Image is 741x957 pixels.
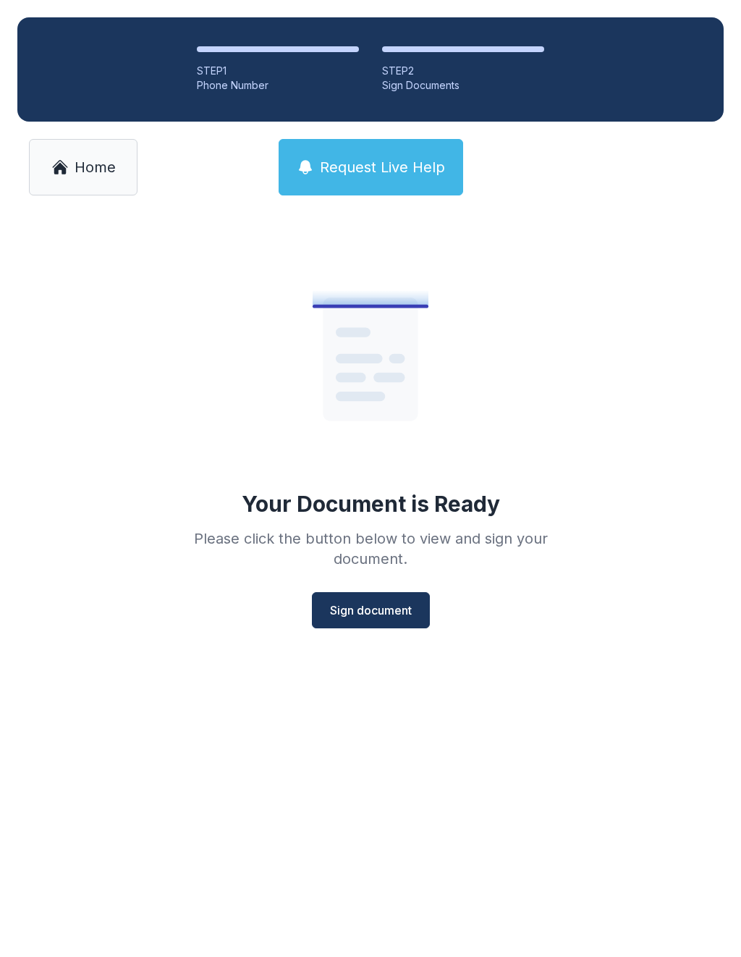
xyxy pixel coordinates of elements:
[75,157,116,177] span: Home
[197,78,359,93] div: Phone Number
[162,528,579,569] div: Please click the button below to view and sign your document.
[382,78,544,93] div: Sign Documents
[320,157,445,177] span: Request Live Help
[197,64,359,78] div: STEP 1
[242,491,500,517] div: Your Document is Ready
[330,602,412,619] span: Sign document
[382,64,544,78] div: STEP 2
